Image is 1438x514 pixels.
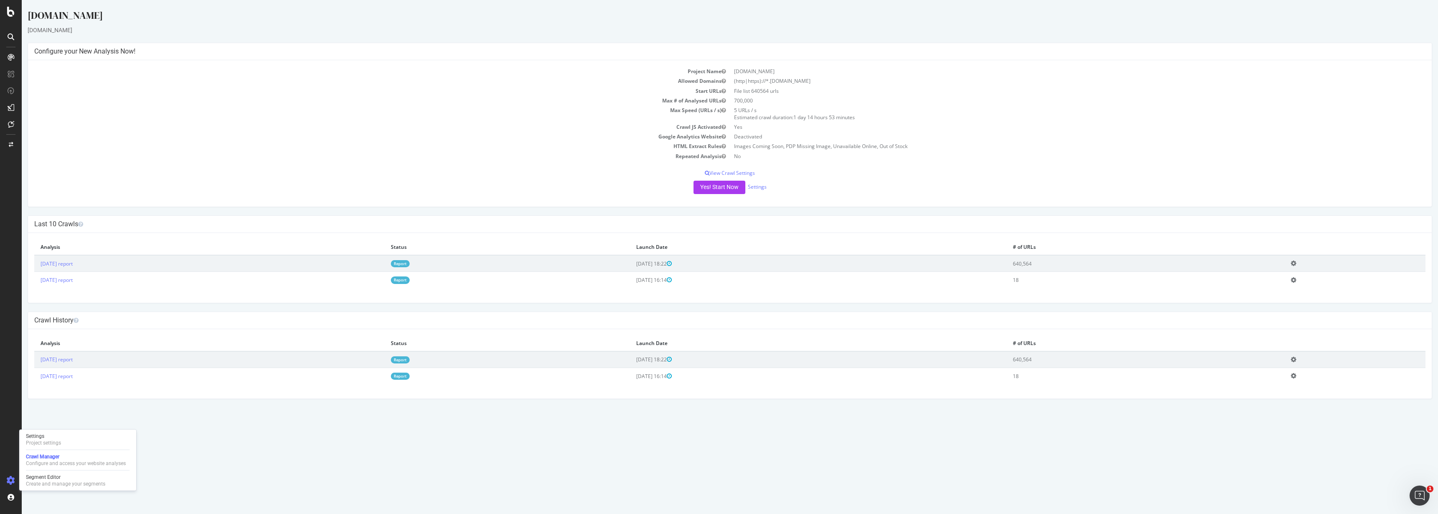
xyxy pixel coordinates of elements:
a: [DATE] report [19,356,51,363]
td: Start URLs [13,86,708,96]
td: Allowed Domains [13,76,708,86]
a: Report [369,260,388,267]
span: [DATE] 18:22 [614,260,650,267]
a: Report [369,356,388,363]
a: Report [369,373,388,380]
td: (http|https)://*.[DOMAIN_NAME] [708,76,1404,86]
button: Yes! Start Now [672,181,724,194]
a: Crawl ManagerConfigure and access your website analyses [23,453,133,468]
iframe: Intercom live chat [1410,486,1430,506]
h4: Crawl History [13,316,1404,325]
div: Crawl Manager [26,453,126,460]
td: 700,000 [708,96,1404,105]
span: 1 day 14 hours 53 minutes [772,114,833,121]
td: Repeated Analysis [13,151,708,161]
th: Analysis [13,239,363,255]
a: Report [369,276,388,284]
th: Launch Date [608,239,985,255]
td: Yes [708,122,1404,132]
h4: Configure your New Analysis Now! [13,47,1404,56]
td: 640,564 [985,351,1263,368]
td: 18 [985,368,1263,384]
td: No [708,151,1404,161]
td: Max # of Analysed URLs [13,96,708,105]
th: # of URLs [985,239,1263,255]
span: 1 [1427,486,1433,492]
td: 18 [985,272,1263,288]
div: Project settings [26,440,61,446]
span: [DATE] 16:14 [614,276,650,284]
td: Deactivated [708,132,1404,141]
td: File list 640564 urls [708,86,1404,96]
h4: Last 10 Crawls [13,220,1404,228]
div: Segment Editor [26,474,105,481]
a: SettingsProject settings [23,432,133,447]
th: Status [363,239,608,255]
div: [DOMAIN_NAME] [6,8,1410,26]
th: Launch Date [608,335,985,351]
td: 5 URLs / s Estimated crawl duration: [708,105,1404,122]
a: Settings [726,183,745,190]
a: [DATE] report [19,276,51,284]
div: Configure and access your website analyses [26,460,126,467]
td: HTML Extract Rules [13,141,708,151]
td: Images Coming Soon, PDP Missing Image, Unavailable Online, Out of Stock [708,141,1404,151]
p: View Crawl Settings [13,169,1404,176]
td: Project Name [13,66,708,76]
div: Settings [26,433,61,440]
th: Analysis [13,335,363,351]
td: Max Speed (URLs / s) [13,105,708,122]
span: [DATE] 18:22 [614,356,650,363]
a: Segment EditorCreate and manage your segments [23,473,133,488]
span: [DATE] 16:14 [614,373,650,380]
th: Status [363,335,608,351]
a: [DATE] report [19,260,51,267]
td: Crawl JS Activated [13,122,708,132]
div: [DOMAIN_NAME] [6,26,1410,34]
th: # of URLs [985,335,1263,351]
td: Google Analytics Website [13,132,708,141]
div: Create and manage your segments [26,481,105,487]
a: [DATE] report [19,373,51,380]
td: 640,564 [985,255,1263,272]
td: [DOMAIN_NAME] [708,66,1404,76]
